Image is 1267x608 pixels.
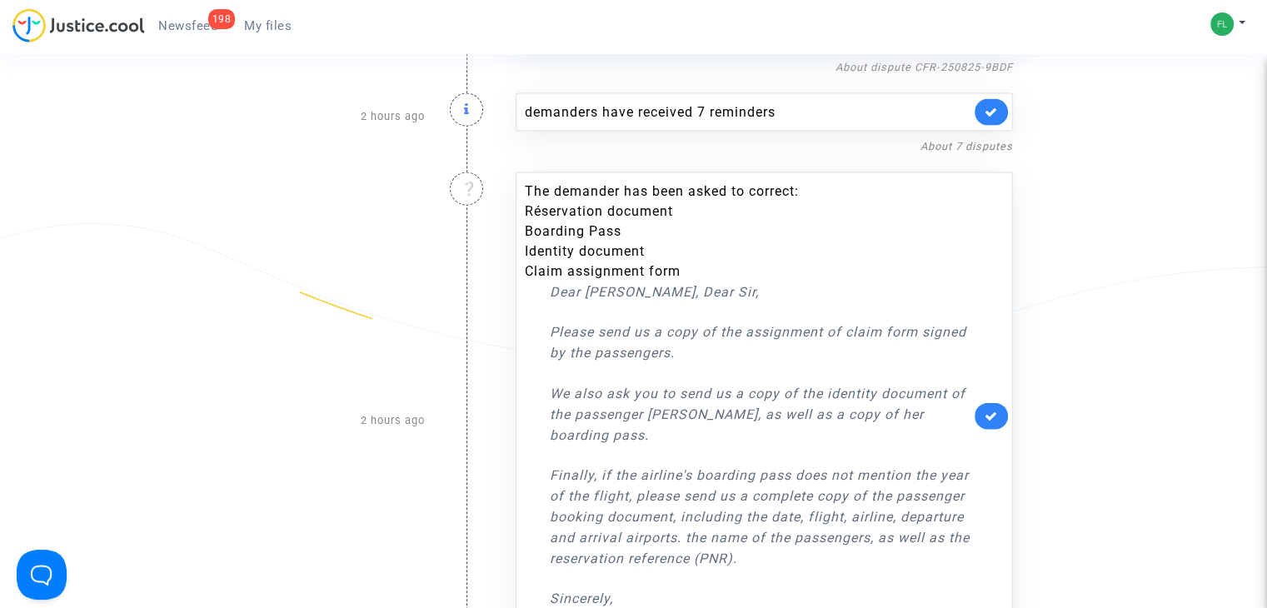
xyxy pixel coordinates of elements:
[145,13,231,38] a: 198Newsfeed
[525,262,970,282] li: Claim assignment form
[17,550,67,600] iframe: Help Scout Beacon - Open
[525,242,970,262] li: Identity document
[525,202,970,222] li: Réservation document
[550,465,970,569] p: Finally, if the airline's boarding pass does not mention the year of the flight, please send us a...
[550,321,970,363] p: Please send us a copy of the assignment of claim form signed by the passengers.
[731,183,799,199] span: to correct:
[461,182,478,195] i: ❔
[1210,12,1234,36] img: 27626d57a3ba4a5b969f53e3f2c8e71c
[242,77,437,156] div: 2 hours ago
[920,140,1013,152] a: About 7 disputes
[208,9,236,29] div: 198
[525,222,970,242] li: Boarding Pass
[550,282,970,302] p: Dear [PERSON_NAME], Dear Sir,
[525,102,970,122] div: demanders have received 7 reminders
[244,18,292,33] span: My files
[231,13,305,38] a: My files
[550,383,970,446] p: We also ask you to send us a copy of the identity document of the passenger [PERSON_NAME], as wel...
[158,18,217,33] span: Newsfeed
[12,8,145,42] img: jc-logo.svg
[836,61,1013,73] a: About dispute CFR-250825-9BDF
